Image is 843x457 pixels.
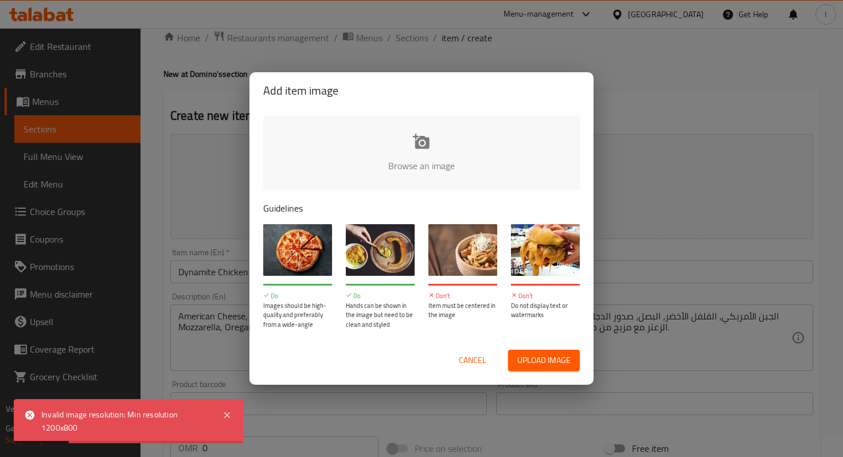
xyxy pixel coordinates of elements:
p: Images should be high-quality and preferably from a wide-angle [263,301,332,330]
p: Do [263,291,332,301]
p: Hands can be shown in the image but need to be clean and styled [346,301,415,330]
p: Don't [511,291,580,301]
p: Do [346,291,415,301]
img: guide-img-3@3x.jpg [428,224,497,276]
img: guide-img-1@3x.jpg [263,224,332,276]
p: Item must be centered in the image [428,301,497,320]
button: Upload image [508,350,580,371]
button: Cancel [454,350,491,371]
p: Guidelines [263,201,580,215]
h2: Add item image [263,81,580,100]
img: guide-img-2@3x.jpg [346,224,415,276]
div: Invalid image resolution: Min resolution 1200x800 [41,408,211,434]
p: Do not display text or watermarks [511,301,580,320]
p: Don't [428,291,497,301]
span: Cancel [459,353,486,368]
img: guide-img-4@3x.jpg [511,224,580,276]
span: Upload image [517,353,571,368]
